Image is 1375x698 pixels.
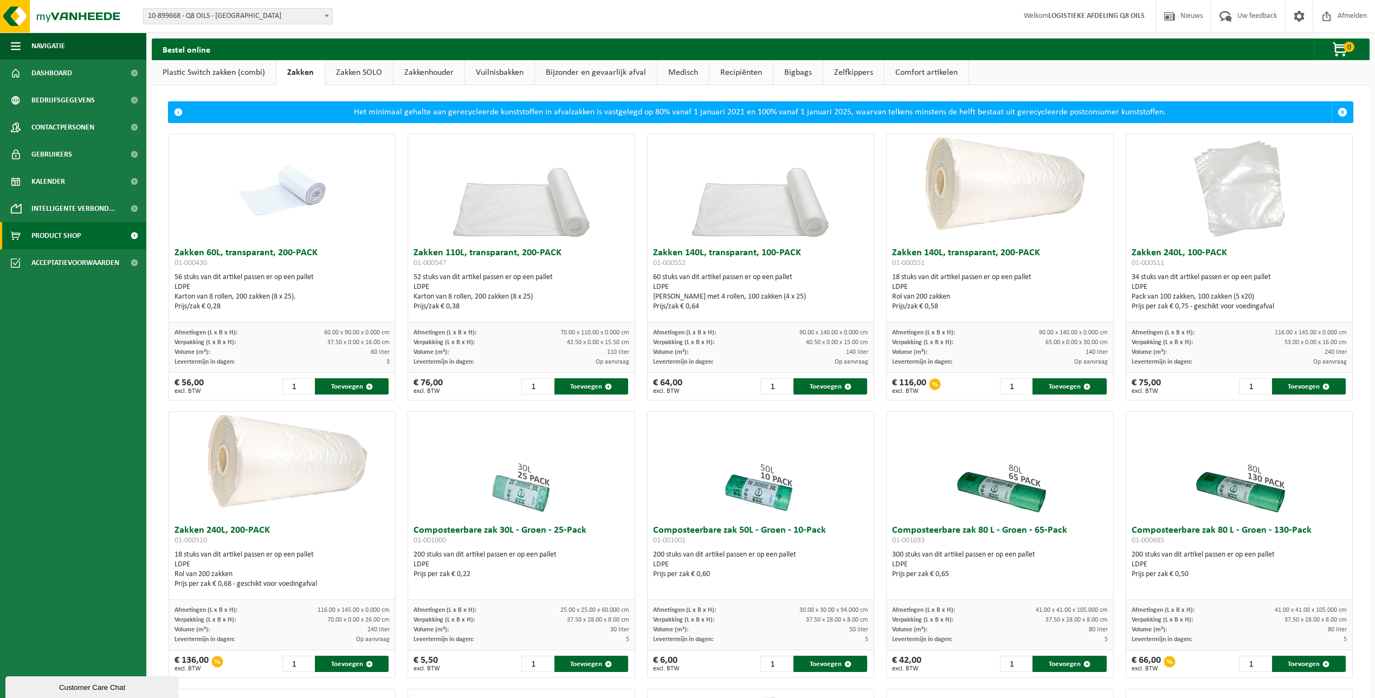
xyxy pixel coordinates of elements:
[1086,349,1108,356] span: 140 liter
[1132,526,1347,547] h3: Composteerbare zak 80 L - Groen - 130-Pack
[467,412,576,520] img: 01-001000
[1185,134,1293,243] img: 01-000511
[793,656,867,672] button: Toevoegen
[414,349,449,356] span: Volume (m³):
[885,60,969,85] a: Comfort artikelen
[318,607,390,613] span: 116.00 x 145.00 x 0.000 cm
[1132,388,1161,395] span: excl. BTW
[175,388,204,395] span: excl. BTW
[806,339,868,346] span: 40.50 x 0.00 x 15.00 cm
[607,349,629,356] span: 110 liter
[760,656,792,672] input: 1
[1045,339,1108,346] span: 65.00 x 0.00 x 30.00 cm
[706,412,815,520] img: 01-001001
[175,292,390,302] div: Karton van 8 rollen, 200 zakken (8 x 25).
[1105,636,1108,643] span: 5
[276,60,325,85] a: Zakken
[1132,665,1161,672] span: excl. BTW
[1284,617,1347,623] span: 37.50 x 28.00 x 8.00 cm
[367,626,390,633] span: 240 liter
[414,359,474,365] span: Levertermijn in dagen:
[1132,259,1164,267] span: 01-000511
[31,195,115,222] span: Intelligente verbond...
[1132,282,1347,292] div: LDPE
[414,339,475,346] span: Verpakking (L x B x H):
[31,87,95,114] span: Bedrijfsgegevens
[1272,378,1346,395] button: Toevoegen
[386,359,390,365] span: 3
[892,292,1107,302] div: Rol van 200 zakken
[414,607,476,613] span: Afmetingen (L x B x H):
[799,607,868,613] span: 30.00 x 30.00 x 94.000 cm
[175,329,237,336] span: Afmetingen (L x B x H):
[152,60,276,85] a: Plastic Switch zakken (combi)
[31,114,94,141] span: Contactpersonen
[1239,656,1271,672] input: 1
[892,273,1107,312] div: 18 stuks van dit artikel passen er op een pallet
[653,607,716,613] span: Afmetingen (L x B x H):
[892,329,955,336] span: Afmetingen (L x B x H):
[653,248,868,270] h3: Zakken 140L, transparant, 100-PACK
[657,60,709,85] a: Medisch
[1132,302,1347,312] div: Prijs per zak € 0,75 - geschikt voor voedingafval
[1272,656,1346,672] button: Toevoegen
[414,656,440,672] div: € 5,50
[823,60,884,85] a: Zelfkippers
[31,168,65,195] span: Kalender
[414,665,440,672] span: excl. BTW
[1045,617,1108,623] span: 37.50 x 28.00 x 8.00 cm
[414,282,629,292] div: LDPE
[414,626,449,633] span: Volume (m³):
[892,636,952,643] span: Levertermijn in dagen:
[414,526,629,547] h3: Composteerbare zak 30L - Groen - 25-Pack
[5,674,181,698] iframe: chat widget
[865,636,868,643] span: 5
[849,626,868,633] span: 50 liter
[175,537,207,545] span: 01-000510
[760,378,792,395] input: 1
[371,349,390,356] span: 60 liter
[175,282,390,292] div: LDPE
[1132,349,1167,356] span: Volume (m³):
[315,378,389,395] button: Toevoegen
[892,378,926,395] div: € 116,00
[1284,339,1347,346] span: 53.00 x 0.00 x 16.00 cm
[1325,349,1347,356] span: 240 liter
[1132,329,1195,336] span: Afmetingen (L x B x H):
[567,617,629,623] span: 37.50 x 28.00 x 8.00 cm
[892,570,1107,579] div: Prijs per zak € 0,65
[327,339,390,346] span: 37.50 x 0.00 x 16.00 cm
[175,550,390,589] div: 18 stuks van dit artikel passen er op een pallet
[1344,42,1354,52] span: 0
[1132,570,1347,579] div: Prijs per zak € 0,50
[653,570,868,579] div: Prijs per zak € 0,60
[175,636,235,643] span: Levertermijn in dagen:
[1332,102,1353,122] a: Sluit melding
[228,134,337,243] img: 01-000430
[1275,329,1347,336] span: 116.00 x 145.00 x 0.000 cm
[892,537,925,545] span: 01-001033
[414,302,629,312] div: Prijs/zak € 0,38
[892,607,955,613] span: Afmetingen (L x B x H):
[175,526,390,547] h3: Zakken 240L, 200-PACK
[653,282,868,292] div: LDPE
[567,339,629,346] span: 42.50 x 0.00 x 15.50 cm
[653,626,688,633] span: Volume (m³):
[1089,626,1108,633] span: 80 liter
[892,349,927,356] span: Volume (m³):
[175,273,390,312] div: 56 stuks van dit artikel passen er op een pallet
[175,302,390,312] div: Prijs/zak € 0,28
[773,60,823,85] a: Bigbags
[892,550,1107,579] div: 300 stuks van dit artikel passen er op een pallet
[175,665,209,672] span: excl. BTW
[653,656,680,672] div: € 6,00
[1036,607,1108,613] span: 41.00 x 41.00 x 105.000 cm
[1132,656,1161,672] div: € 66,00
[315,656,389,672] button: Toevoegen
[327,617,390,623] span: 70.00 x 0.00 x 26.00 cm
[414,248,629,270] h3: Zakken 110L, transparant, 200-PACK
[653,292,868,302] div: [PERSON_NAME] met 4 rollen, 100 zakken (4 x 25)
[143,8,333,24] span: 10-899668 - Q8 OILS - ANTWERPEN
[31,60,72,87] span: Dashboard
[1328,626,1347,633] span: 80 liter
